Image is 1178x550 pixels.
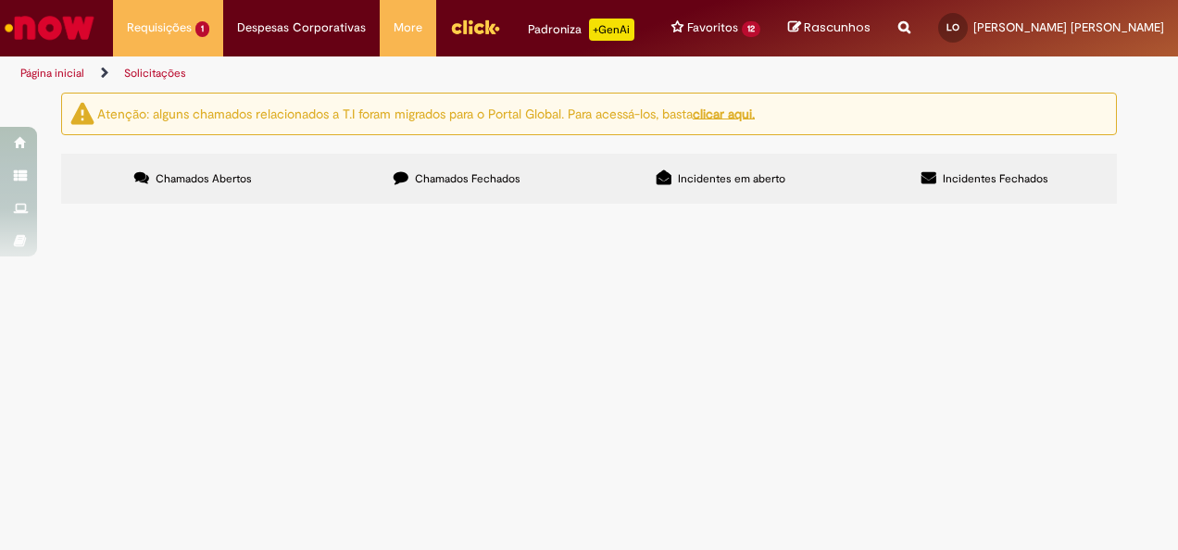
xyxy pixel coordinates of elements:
span: 12 [742,21,760,37]
span: Incidentes em aberto [678,171,785,186]
span: [PERSON_NAME] [PERSON_NAME] [973,19,1164,35]
span: Requisições [127,19,192,37]
ul: Trilhas de página [14,56,771,91]
a: Página inicial [20,66,84,81]
span: More [394,19,422,37]
span: Chamados Abertos [156,171,252,186]
img: click_logo_yellow_360x200.png [450,13,500,41]
span: LO [946,21,959,33]
img: ServiceNow [2,9,97,46]
span: Rascunhos [804,19,871,36]
span: 1 [195,21,209,37]
a: Solicitações [124,66,186,81]
div: Padroniza [528,19,634,41]
span: Despesas Corporativas [237,19,366,37]
span: Chamados Fechados [415,171,520,186]
ng-bind-html: Atenção: alguns chamados relacionados a T.I foram migrados para o Portal Global. Para acessá-los,... [97,105,755,121]
a: clicar aqui. [693,105,755,121]
span: Incidentes Fechados [943,171,1048,186]
span: Favoritos [687,19,738,37]
a: Rascunhos [788,19,871,37]
p: +GenAi [589,19,634,41]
